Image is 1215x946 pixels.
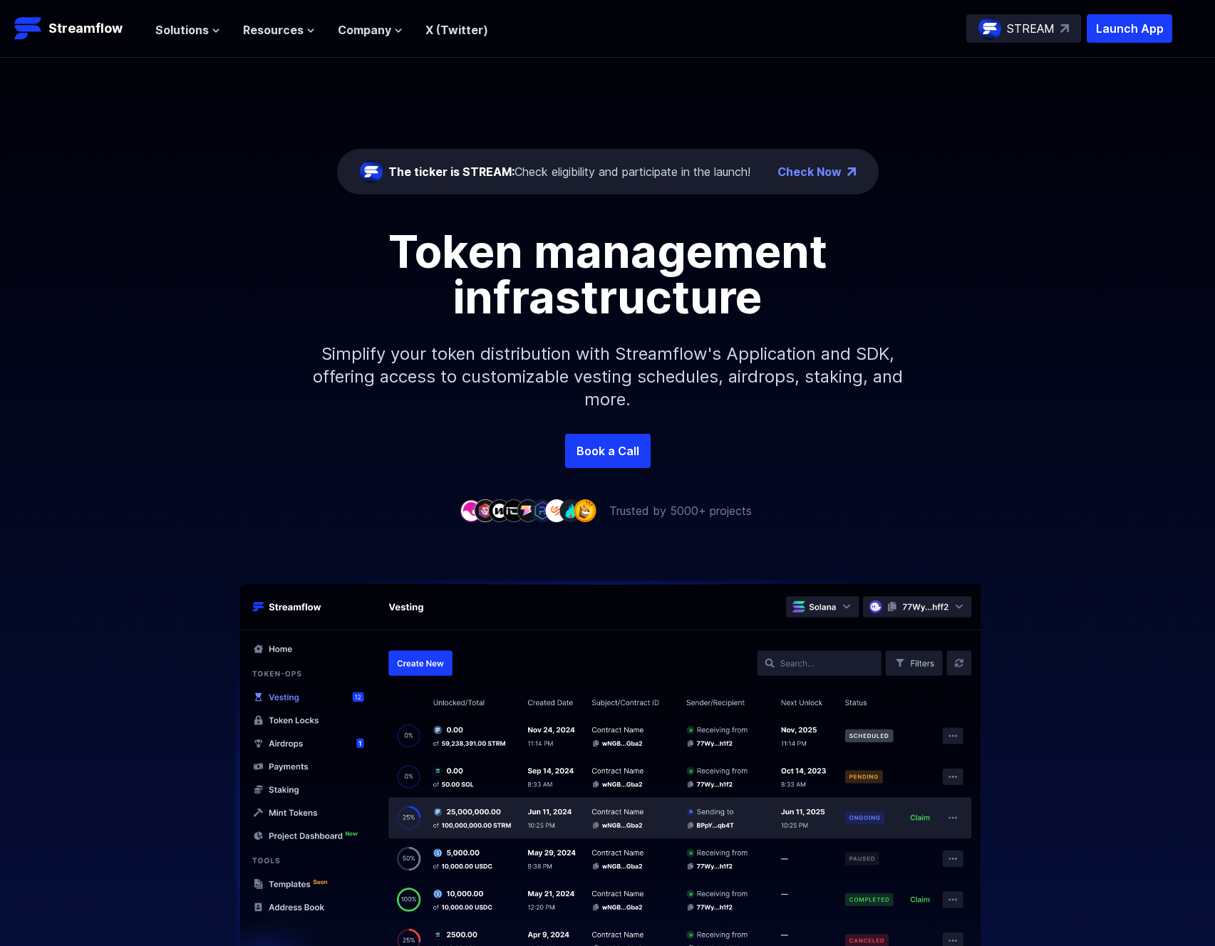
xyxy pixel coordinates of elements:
[531,499,554,521] img: company-6
[360,160,383,183] img: streamflow-logo-circle.png
[777,163,842,180] a: Check Now
[545,499,568,521] img: company-7
[966,14,1081,43] a: STREAM
[287,229,929,320] h1: Token management infrastructure
[14,14,43,43] img: Streamflow Logo
[488,499,511,521] img: company-3
[388,163,750,180] div: Check eligibility and participate in the launch!
[502,499,525,521] img: company-4
[609,502,752,519] p: Trusted by 5000+ projects
[14,14,141,43] a: Streamflow
[155,21,220,38] button: Solutions
[474,499,497,521] img: company-2
[388,165,515,179] span: The ticker is STREAM:
[243,21,315,38] button: Resources
[559,499,582,521] img: company-8
[574,499,596,521] img: company-9
[338,21,391,38] span: Company
[847,167,856,176] img: top-right-arrow.png
[1060,24,1069,33] img: top-right-arrow.svg
[155,21,209,38] span: Solutions
[301,320,914,434] p: Simplify your token distribution with Streamflow's Application and SDK, offering access to custom...
[1007,20,1055,37] p: STREAM
[48,19,123,38] p: Streamflow
[1087,14,1172,43] button: Launch App
[425,23,488,37] a: X (Twitter)
[243,21,304,38] span: Resources
[517,499,539,521] img: company-5
[978,17,1001,40] img: streamflow-logo-circle.png
[338,21,403,38] button: Company
[565,434,651,468] a: Book a Call
[460,499,482,521] img: company-1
